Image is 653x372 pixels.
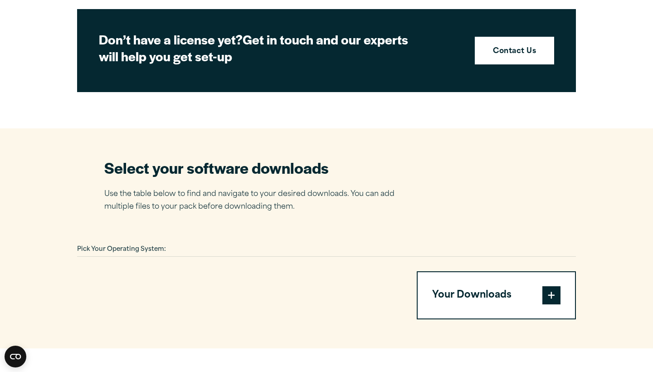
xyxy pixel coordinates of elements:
span: Pick Your Operating System: [77,246,166,252]
p: Use the table below to find and navigate to your desired downloads. You can add multiple files to... [104,188,408,214]
button: Open CMP widget [5,346,26,367]
h2: Select your software downloads [104,157,408,178]
h2: Get in touch and our experts will help you get set-up [99,31,416,65]
button: Your Downloads [418,272,575,318]
a: Contact Us [475,37,554,65]
strong: Contact Us [493,46,536,58]
strong: Don’t have a license yet? [99,30,243,48]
